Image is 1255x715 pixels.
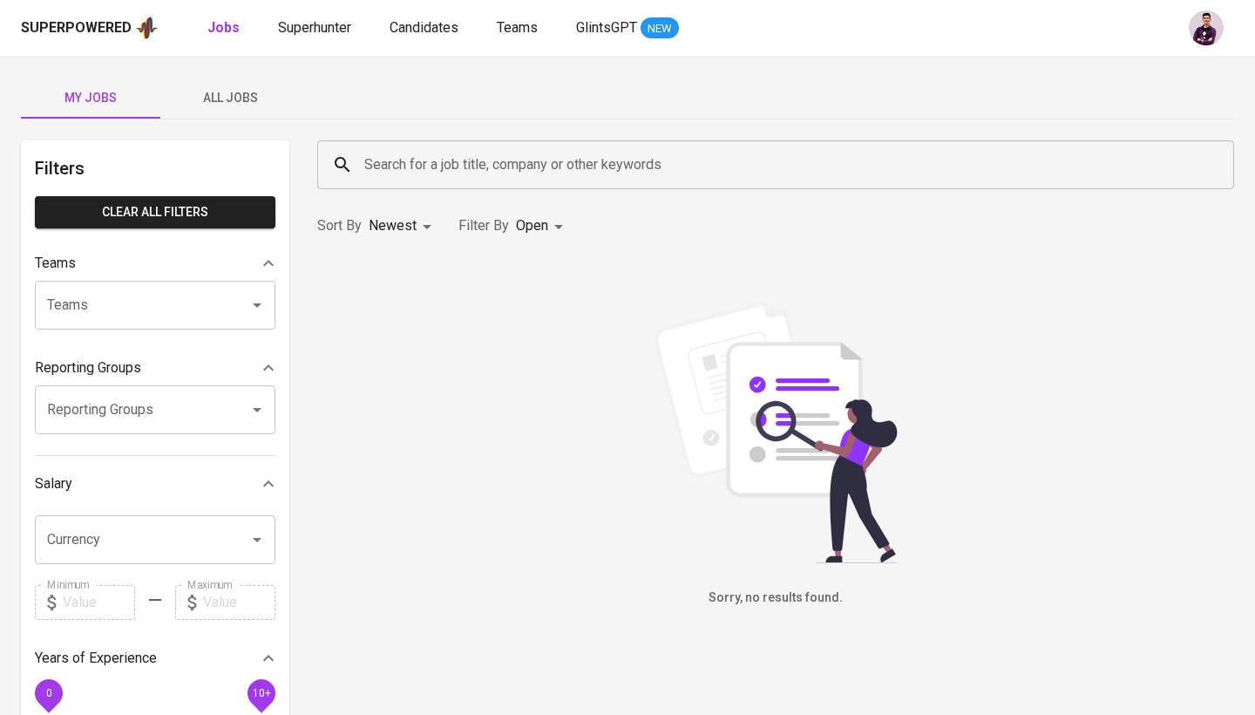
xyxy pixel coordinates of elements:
p: Sort By [317,215,362,236]
span: Open [516,217,548,234]
span: My Jobs [31,87,150,109]
h6: Filters [35,154,275,182]
span: Clear All filters [49,201,261,223]
a: Teams [497,17,541,39]
button: Open [245,293,269,317]
div: Years of Experience [35,641,275,676]
p: Filter By [458,215,509,236]
span: GlintsGPT [576,19,637,36]
input: Value [63,585,135,620]
div: Superpowered [21,18,132,38]
button: Clear All filters [35,196,275,228]
div: Teams [35,246,275,281]
h6: Sorry, no results found. [317,589,1234,608]
div: Salary [35,466,275,501]
img: app logo [135,15,159,41]
img: erwin@glints.com [1189,10,1224,45]
p: Newest [369,215,417,236]
span: 0 [45,686,51,698]
input: Value [203,585,275,620]
div: Newest [369,210,438,242]
span: Candidates [390,19,458,36]
span: Superhunter [278,19,351,36]
p: Reporting Groups [35,357,141,378]
span: Teams [497,19,538,36]
a: Superpoweredapp logo [21,15,159,41]
div: Open [516,210,569,242]
img: file_searching.svg [645,302,906,563]
a: Jobs [207,17,243,39]
p: Years of Experience [35,648,157,669]
span: All Jobs [171,87,289,109]
button: Open [245,528,269,552]
div: Reporting Groups [35,351,275,385]
a: GlintsGPT NEW [576,17,679,39]
p: Teams [35,253,76,274]
a: Candidates [390,17,462,39]
p: Salary [35,473,72,494]
button: Open [245,398,269,422]
b: Jobs [207,19,240,36]
span: NEW [641,20,679,37]
a: Superhunter [278,17,355,39]
span: 10+ [252,686,270,698]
